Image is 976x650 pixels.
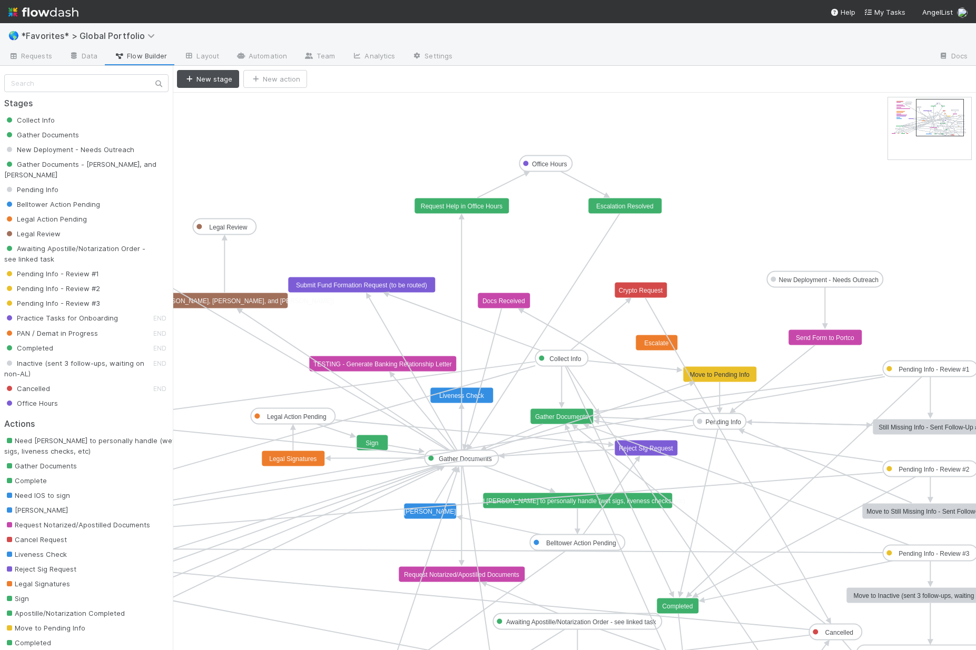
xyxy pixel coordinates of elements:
[4,535,67,544] span: Cancel Request
[4,344,53,352] span: Completed
[549,355,581,363] text: Collect Info
[4,550,67,558] span: Liveness Check
[4,579,70,588] span: Legal Signatures
[957,7,968,18] img: avatar_5bf5c33b-3139-4939-a495-cbf9fc6ebf7e.png
[153,344,166,352] small: END
[930,48,976,65] a: Docs
[61,48,106,65] a: Data
[4,384,50,393] span: Cancelled
[421,203,502,210] text: Request Help in Office Hours
[175,48,228,65] a: Layout
[313,361,452,368] text: TESTING - Generate Banking Relationship Letter
[4,229,61,238] span: Legal Review
[482,297,525,305] text: Docs Received
[267,413,327,421] text: Legal Action Pending
[106,48,175,65] a: Flow Builder
[153,385,166,393] small: END
[596,203,654,210] text: Escalation Resolved
[4,462,77,470] span: Gather Documents
[4,506,68,514] span: [PERSON_NAME]
[4,284,100,293] span: Pending Info - Review #2
[153,329,166,337] small: END
[4,638,51,647] span: Completed
[366,439,378,447] text: Sign
[506,618,657,626] text: Awaiting Apostille/Notarization Order - see linked task
[177,70,239,88] button: New stage
[4,131,79,139] span: Gather Documents
[4,215,87,223] span: Legal Action Pending
[546,539,616,547] text: Belltower Action Pending
[228,48,295,65] a: Automation
[644,339,668,347] text: Escalate
[4,594,29,603] span: Sign
[4,299,100,307] span: Pending Info - Review #3
[114,51,167,61] span: Flow Builder
[8,3,78,21] img: logo-inverted-e16ddd16eac7371096b0.svg
[825,629,853,636] text: Cancelled
[4,244,145,263] span: Awaiting Apostille/Notarization Order - see linked task
[864,7,905,17] a: My Tasks
[8,31,19,40] span: 🌎
[4,624,85,632] span: Move to Pending Info
[470,497,686,505] text: Need [PERSON_NAME] to personally handle (wet sigs, liveness checks, etc)
[439,455,492,463] text: Gather Documents
[4,145,134,154] span: New Deployment - Needs Outreach
[4,609,125,617] span: Apostille/Notarization Completed
[830,7,855,17] div: Help
[779,276,879,284] text: New Deployment - Needs Outreach
[4,476,47,485] span: Complete
[796,334,854,342] text: Send Form to Portco
[4,269,99,278] span: Pending Info - Review #1
[4,436,175,455] span: Need [PERSON_NAME] to personally handle (wet sigs, liveness checks, etc)
[690,371,750,378] text: Move to Pending Info
[4,185,58,194] span: Pending Info
[899,366,969,373] text: Pending Info - Review #1
[153,314,166,322] small: END
[404,508,456,515] text: [PERSON_NAME]
[532,161,567,168] text: Office Hours
[4,329,98,337] span: PAN / Demat in Progress
[899,466,969,473] text: Pending Info - Review #2
[899,550,969,557] text: Pending Info - Review #3
[209,224,247,231] text: Legal Review
[4,419,169,429] h2: Actions
[619,445,673,452] text: Reject Sig Request
[4,200,100,208] span: Belltower Action Pending
[4,399,58,407] span: Office Hours
[4,116,55,124] span: Collect Info
[153,359,166,367] small: END
[619,287,663,294] text: Crypto Request
[4,359,144,378] span: Inactive (sent 3 follow-ups, waiting on non-AL)
[4,160,156,179] span: Gather Documents - [PERSON_NAME], and [PERSON_NAME]
[403,48,461,65] a: Settings
[295,48,343,65] a: Team
[706,418,742,426] text: Pending Info
[21,31,160,41] span: *Favorites* > Global Portfolio
[4,314,118,322] span: Practice Tasks for Onboarding
[404,571,519,578] text: Request Notarized/Apostilled Documents
[115,297,334,305] text: Legal Review ([PERSON_NAME], [PERSON_NAME], and [PERSON_NAME])
[4,74,169,92] input: Search
[4,521,150,529] span: Request Notarized/Apostilled Documents
[922,8,953,16] span: AngelList
[662,603,693,610] text: Completed
[296,282,427,289] text: Submit Fund Formation Request (to be routed)
[269,455,317,463] text: Legal Signatures
[4,565,76,573] span: Reject Sig Request
[8,51,52,61] span: Requests
[4,98,169,108] h2: Stages
[243,70,307,88] button: New action
[343,48,403,65] a: Analytics
[864,8,905,16] span: My Tasks
[4,491,70,499] span: Need IOS to sign
[535,413,588,421] text: Gather Documents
